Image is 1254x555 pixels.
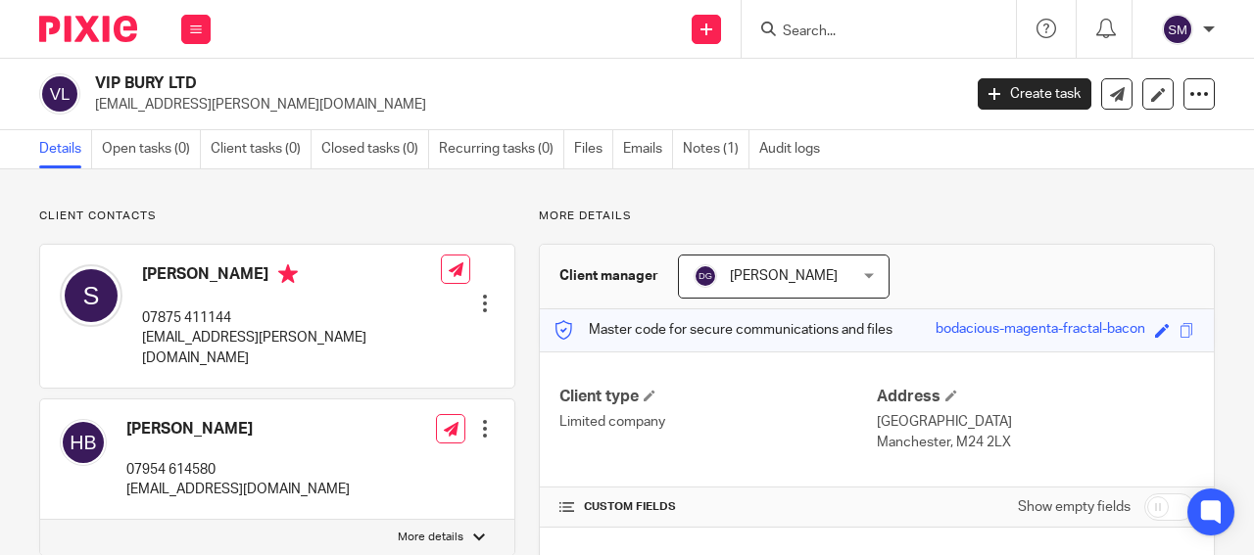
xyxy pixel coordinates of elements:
[211,130,312,168] a: Client tasks (0)
[978,78,1091,110] a: Create task
[126,419,350,439] h4: [PERSON_NAME]
[559,499,877,515] h4: CUSTOM FIELDS
[321,130,429,168] a: Closed tasks (0)
[559,266,658,286] h3: Client manager
[126,460,350,480] p: 07954 614580
[142,308,441,328] p: 07875 411144
[1162,14,1193,45] img: svg%3E
[142,328,441,368] p: [EMAIL_ADDRESS][PERSON_NAME][DOMAIN_NAME]
[39,73,80,115] img: svg%3E
[102,130,201,168] a: Open tasks (0)
[877,433,1194,452] p: Manchester, M24 2LX
[142,264,441,289] h4: [PERSON_NAME]
[574,130,613,168] a: Files
[39,208,515,224] p: Client contacts
[559,387,877,407] h4: Client type
[95,73,778,94] h2: VIP BURY LTD
[559,412,877,432] p: Limited company
[759,130,830,168] a: Audit logs
[936,319,1145,342] div: bodacious-magenta-fractal-bacon
[555,320,892,340] p: Master code for secure communications and files
[60,264,122,327] img: svg%3E
[781,23,957,41] input: Search
[1018,497,1131,517] label: Show empty fields
[694,264,717,288] img: svg%3E
[877,412,1194,432] p: [GEOGRAPHIC_DATA]
[623,130,673,168] a: Emails
[877,387,1194,407] h4: Address
[39,16,137,42] img: Pixie
[126,480,350,499] p: [EMAIL_ADDRESS][DOMAIN_NAME]
[398,530,463,545] p: More details
[95,95,948,115] p: [EMAIL_ADDRESS][PERSON_NAME][DOMAIN_NAME]
[439,130,564,168] a: Recurring tasks (0)
[730,269,838,283] span: [PERSON_NAME]
[60,419,107,466] img: svg%3E
[539,208,1215,224] p: More details
[39,130,92,168] a: Details
[278,264,298,284] i: Primary
[683,130,749,168] a: Notes (1)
